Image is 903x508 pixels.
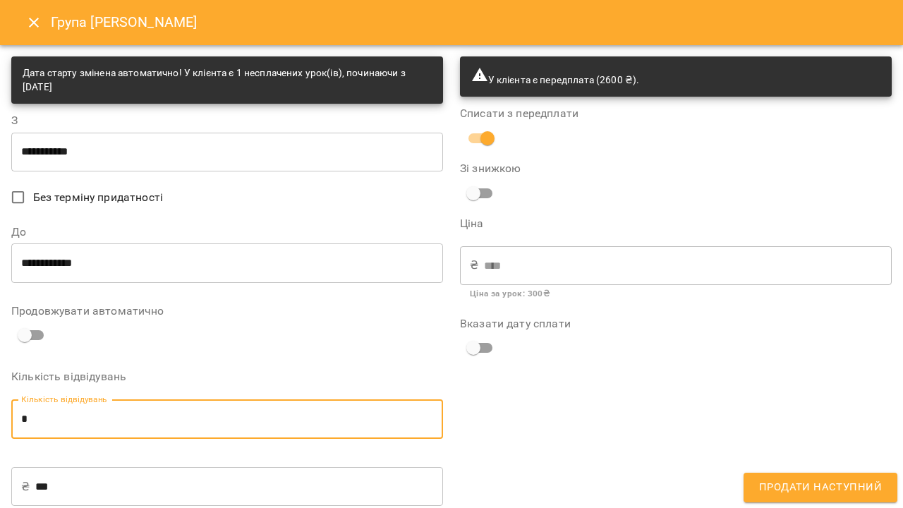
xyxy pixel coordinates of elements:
button: Продати наступний [744,473,897,502]
b: Ціна за урок : 300 ₴ [470,289,550,298]
p: ₴ [470,257,478,274]
label: Кількість відвідувань [11,371,443,382]
span: У клієнта є передплата (2600 ₴). [471,74,639,85]
div: Дата старту змінена автоматично! У клієнта є 1 несплачених урок(ів), починаючи з [DATE] [23,61,432,99]
label: Списати з передплати [460,108,892,119]
label: Ціна [460,218,892,229]
span: Без терміну придатності [33,189,163,206]
label: Вказати дату сплати [460,318,892,329]
h6: Група [PERSON_NAME] [51,11,198,33]
span: Продати наступний [759,478,882,497]
p: ₴ [21,478,30,495]
label: До [11,226,443,238]
label: З [11,115,443,126]
label: Зі знижкою [460,163,604,174]
button: Close [17,6,51,40]
label: Продовжувати автоматично [11,306,443,317]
